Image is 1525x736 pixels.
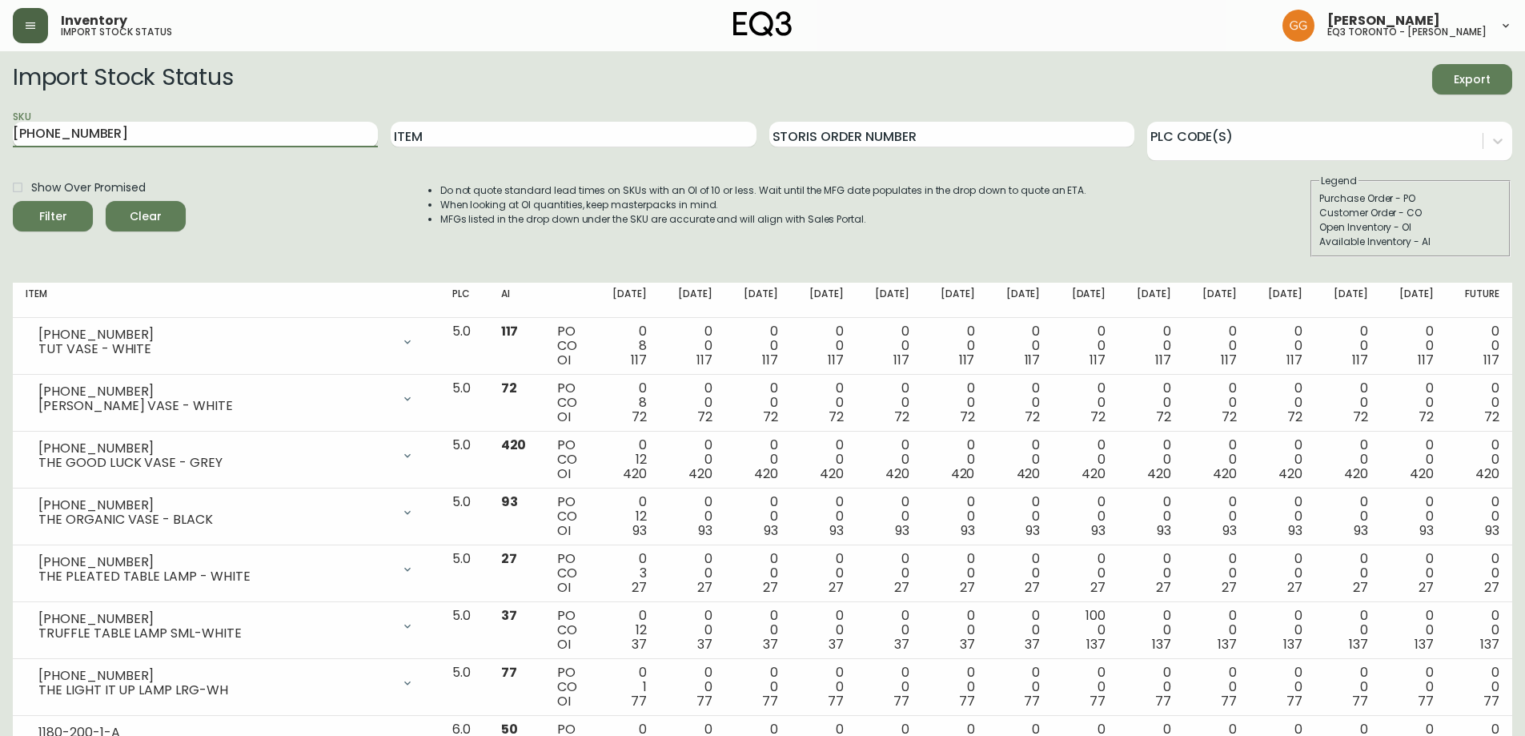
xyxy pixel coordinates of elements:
span: 420 [623,465,647,483]
div: [PHONE_NUMBER] [38,441,391,456]
div: PO CO [557,495,581,538]
th: [DATE] [1250,283,1315,318]
span: 37 [1025,635,1040,654]
div: 0 0 [1459,324,1499,368]
div: 0 0 [738,381,778,424]
div: [PHONE_NUMBER] [38,669,391,683]
div: 0 0 [1328,324,1368,368]
div: 0 0 [1459,495,1499,538]
span: 420 [1410,465,1434,483]
span: 420 [1017,465,1041,483]
div: 0 0 [1459,666,1499,709]
div: 0 0 [672,552,712,595]
th: [DATE] [1053,283,1118,318]
div: 0 0 [1065,495,1106,538]
span: 420 [1082,465,1106,483]
div: 0 0 [1394,495,1434,538]
div: 100 0 [1065,609,1106,652]
span: 27 [763,578,778,597]
span: 77 [828,692,844,710]
div: 0 0 [1394,324,1434,368]
span: 117 [1418,351,1434,369]
span: 37 [697,635,712,654]
span: 420 [1475,465,1499,483]
div: PO CO [557,324,581,368]
span: 72 [501,379,517,397]
div: 0 0 [738,324,778,368]
div: 0 0 [935,324,975,368]
span: 37 [632,635,647,654]
span: 420 [1344,465,1368,483]
td: 5.0 [439,489,488,545]
span: 27 [1090,578,1106,597]
span: 117 [631,351,647,369]
td: 5.0 [439,432,488,489]
div: 0 0 [1262,666,1302,709]
div: [PHONE_NUMBER]THE ORGANIC VASE - BLACK [26,495,427,530]
div: TRUFFLE TABLE LAMP SML-WHITE [38,626,391,641]
div: 0 8 [607,381,647,424]
div: 0 0 [1328,666,1368,709]
th: Future [1447,283,1512,318]
td: 5.0 [439,375,488,432]
div: 0 0 [1000,552,1040,595]
div: 0 0 [1065,438,1106,481]
div: [PHONE_NUMBER][PERSON_NAME] VASE - WHITE [26,381,427,416]
div: 0 0 [1131,438,1171,481]
div: 0 0 [869,381,909,424]
span: 117 [1221,351,1237,369]
div: 0 0 [738,609,778,652]
div: TUT VASE - WHITE [38,342,391,356]
span: 117 [1090,351,1106,369]
span: 37 [501,606,517,625]
span: Inventory [61,14,127,27]
div: 0 0 [1131,609,1171,652]
th: [DATE] [1184,283,1250,318]
h5: import stock status [61,27,172,37]
span: 77 [1221,692,1237,710]
div: [PHONE_NUMBER]THE PLEATED TABLE LAMP - WHITE [26,552,427,587]
div: 0 0 [1000,666,1040,709]
span: 93 [1485,521,1499,540]
span: 77 [1418,692,1434,710]
span: 77 [1286,692,1302,710]
div: 0 12 [607,609,647,652]
th: [DATE] [1315,283,1381,318]
div: Available Inventory - AI [1319,235,1502,249]
span: 93 [764,521,778,540]
div: THE LIGHT IT UP LAMP LRG-WH [38,683,391,698]
span: 72 [1484,408,1499,426]
span: 77 [696,692,712,710]
span: 27 [1222,578,1237,597]
div: 0 0 [1262,495,1302,538]
span: 72 [1287,408,1302,426]
div: 0 0 [1000,438,1040,481]
th: PLC [439,283,488,318]
div: 0 0 [738,552,778,595]
span: 27 [960,578,975,597]
span: 77 [1352,692,1368,710]
span: OI [557,692,571,710]
div: 0 0 [672,381,712,424]
th: [DATE] [987,283,1053,318]
span: 27 [1156,578,1171,597]
div: 0 0 [1197,438,1237,481]
span: 27 [1353,578,1368,597]
div: [PHONE_NUMBER] [38,498,391,513]
div: 0 0 [1394,381,1434,424]
span: 72 [1025,408,1040,426]
span: 72 [697,408,712,426]
div: 0 0 [672,495,712,538]
div: 0 0 [1000,609,1040,652]
div: 0 0 [1131,381,1171,424]
span: 27 [1287,578,1302,597]
span: 93 [961,521,975,540]
th: AI [488,283,544,318]
div: 0 0 [1328,438,1368,481]
li: MFGs listed in the drop down under the SKU are accurate and will align with Sales Portal. [440,212,1087,227]
div: [PHONE_NUMBER]TRUFFLE TABLE LAMP SML-WHITE [26,609,427,644]
div: 0 0 [869,552,909,595]
div: 0 0 [935,666,975,709]
div: 0 0 [804,381,844,424]
div: 0 0 [935,438,975,481]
